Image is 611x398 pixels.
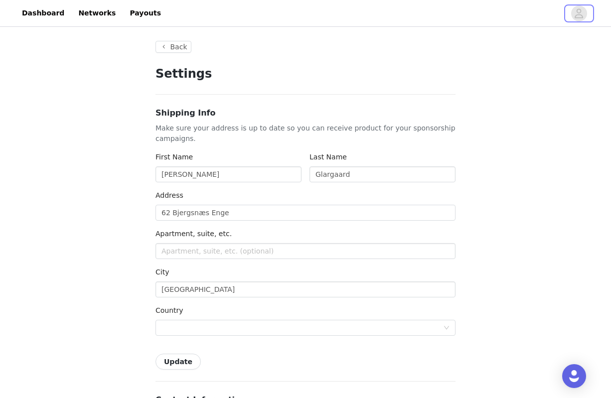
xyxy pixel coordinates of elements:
input: City [155,281,456,297]
h1: Settings [155,65,456,83]
label: Address [155,191,183,199]
a: Dashboard [16,2,70,24]
p: Make sure your address is up to date so you can receive product for your sponsorship campaigns. [155,123,456,144]
h3: Shipping Info [155,107,456,119]
label: Apartment, suite, etc. [155,230,232,238]
label: City [155,268,169,276]
div: avatar [574,5,584,21]
label: Country [155,306,183,314]
input: Address [155,205,456,221]
i: icon: down [444,325,450,332]
input: Apartment, suite, etc. (optional) [155,243,456,259]
a: Networks [72,2,122,24]
button: Back [155,41,191,53]
div: Open Intercom Messenger [562,364,586,388]
label: First Name [155,153,193,161]
a: Payouts [124,2,167,24]
label: Last Name [309,153,347,161]
button: Update [155,354,201,370]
